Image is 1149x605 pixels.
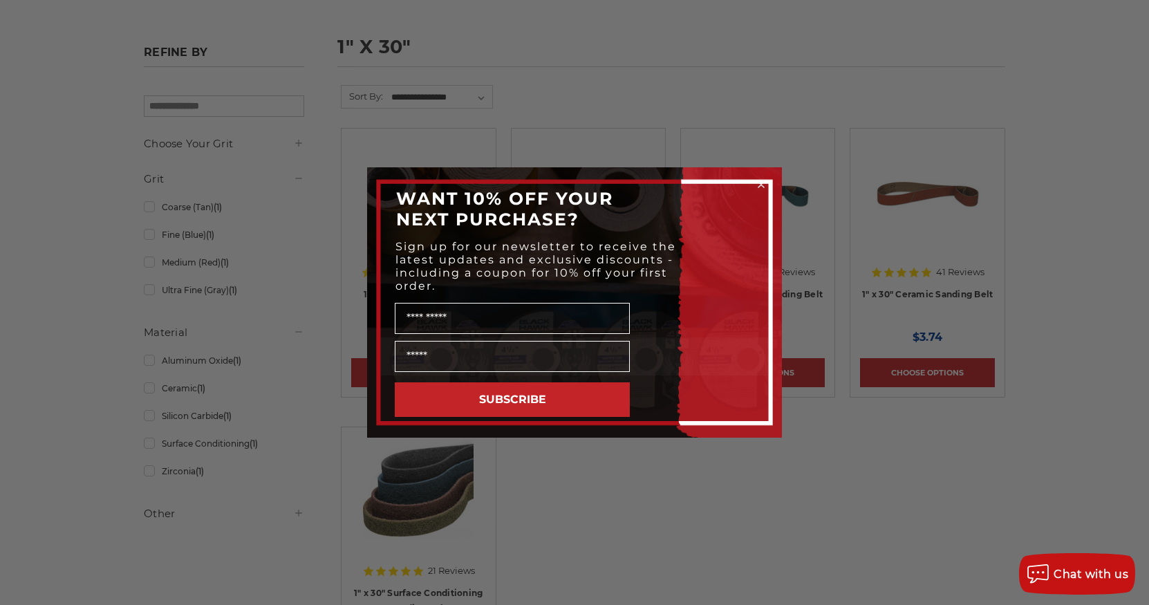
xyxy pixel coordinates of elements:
[395,240,676,292] span: Sign up for our newsletter to receive the latest updates and exclusive discounts - including a co...
[1054,568,1128,581] span: Chat with us
[395,382,630,417] button: SUBSCRIBE
[396,188,613,230] span: WANT 10% OFF YOUR NEXT PURCHASE?
[754,178,768,192] button: Close dialog
[395,341,630,372] input: Email
[1019,553,1135,595] button: Chat with us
